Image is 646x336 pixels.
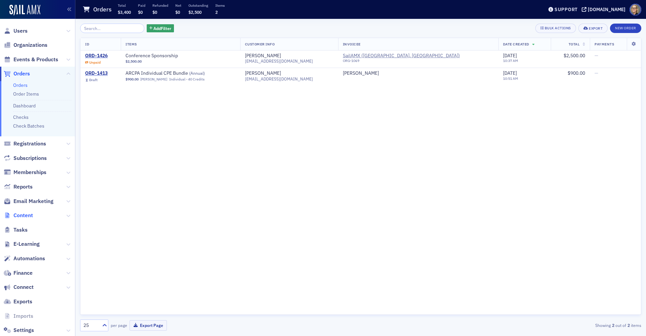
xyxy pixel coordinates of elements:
a: Registrations [4,140,46,147]
a: Subscriptions [4,155,47,162]
span: $2,500.00 [564,53,585,59]
span: [DATE] [503,53,517,59]
span: Invoicee [343,42,361,46]
a: [PERSON_NAME] [343,70,379,76]
a: Content [4,212,33,219]
span: $3,400 [118,9,131,15]
time: 10:51 AM [503,76,518,81]
a: Reports [4,183,33,191]
div: ORG-1069 [343,59,460,65]
button: Export Page [130,320,167,331]
div: Bulk Actions [545,26,571,30]
span: [EMAIL_ADDRESS][DOMAIN_NAME] [245,76,313,81]
span: Settings [13,327,34,334]
button: Export [578,24,608,33]
span: Total [569,42,580,46]
a: New Order [610,25,641,31]
a: Checks [13,114,29,120]
span: Tasks [13,226,28,234]
span: [DATE] [503,70,517,76]
span: Organizations [13,41,47,49]
div: ORD-1413 [85,70,108,76]
p: Outstanding [188,3,208,8]
a: Users [4,27,28,35]
span: ARCPA Individual CPE Bundle [125,70,210,76]
span: Connect [13,283,34,291]
strong: 2 [611,322,615,328]
span: Profile [630,4,641,15]
span: Subscriptions [13,155,47,162]
span: ( Annual ) [189,70,205,76]
span: Reports [13,183,33,191]
span: Memberships [13,169,46,176]
a: Orders [4,70,30,77]
span: Finance [13,269,33,277]
span: Orders [13,70,30,77]
span: E-Learning [13,240,40,248]
input: Search… [80,24,144,33]
a: Automations [4,255,45,262]
span: $2,500.00 [125,59,142,64]
button: Bulk Actions [535,24,576,33]
button: AddFilter [147,24,174,33]
span: $0 [175,9,180,15]
span: Email Marketing [13,198,53,205]
span: $900.00 [125,77,139,81]
span: [EMAIL_ADDRESS][DOMAIN_NAME] [245,59,313,64]
h1: Orders [93,5,112,13]
a: ARCPA Individual CPE Bundle (Annual) [125,70,210,76]
a: Connect [4,283,34,291]
span: SailAMX (South Susieport, UT) [343,53,460,59]
strong: 2 [626,322,631,328]
span: ID [85,42,89,46]
p: Net [175,3,181,8]
span: Registrations [13,140,46,147]
a: [PERSON_NAME] [140,77,167,81]
a: Order Items [13,91,39,97]
span: Luke Abell [343,70,494,76]
button: New Order [610,24,641,33]
a: Finance [4,269,33,277]
p: Total [118,3,131,8]
label: per page [111,322,127,328]
a: Exports [4,298,32,305]
span: Imports [13,312,33,320]
div: [DOMAIN_NAME] [588,6,625,12]
div: Individual - 40 Credits [169,77,205,81]
span: $0 [152,9,157,15]
a: Memberships [4,169,46,176]
span: SailAMX (South Susieport, UT) [343,53,494,66]
span: Payments [595,42,614,46]
span: Add Filter [153,25,171,31]
div: Export [589,27,603,30]
div: Support [554,6,578,12]
span: — [595,70,598,76]
a: SailAMX ([GEOGRAPHIC_DATA], [GEOGRAPHIC_DATA]) [343,53,460,59]
a: [PERSON_NAME] [245,53,281,59]
p: Items [215,3,225,8]
time: 10:37 AM [503,58,518,63]
span: $900.00 [568,70,585,76]
div: 25 [83,322,98,329]
img: SailAMX [9,5,40,15]
span: Items [125,42,137,46]
div: Unpaid [89,60,101,65]
a: Email Marketing [4,198,53,205]
a: ORD-1426 [85,53,108,59]
span: Events & Products [13,56,58,63]
a: Events & Products [4,56,58,63]
a: Conference Sponsorship [125,53,210,59]
span: Date Created [503,42,529,46]
div: Showing out of items [459,322,641,328]
a: Settings [4,327,34,334]
span: 2 [215,9,218,15]
span: Exports [13,298,32,305]
a: [PERSON_NAME] [245,70,281,76]
a: E-Learning [4,240,40,248]
div: Draft [89,78,98,82]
